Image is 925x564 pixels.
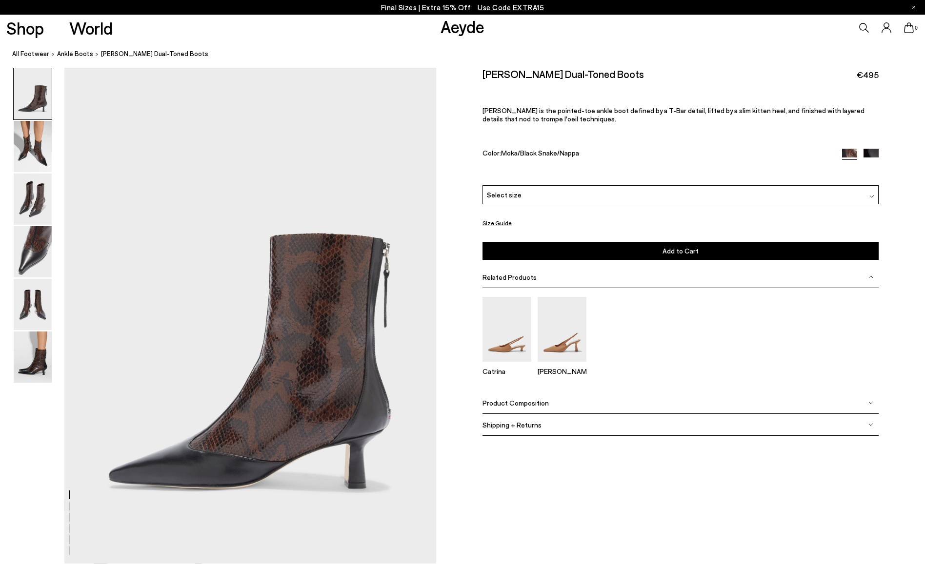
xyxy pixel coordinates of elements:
img: svg%3E [869,194,874,199]
span: Add to Cart [663,247,699,255]
span: Shipping + Returns [483,421,542,429]
span: Ankle Boots [57,50,93,58]
div: Color: [483,149,829,160]
span: Product Composition [483,399,549,407]
p: [PERSON_NAME] is the pointed-toe ankle boot defined by a T-Bar detail, lifted by a slim kitten he... [483,106,879,123]
img: svg%3E [868,400,873,405]
a: All Footwear [12,49,49,59]
img: svg%3E [868,422,873,427]
a: Catrina Slingback Pumps Catrina [483,355,531,375]
img: Fernanda Slingback Pumps [538,297,586,362]
span: Select size [487,190,522,200]
p: [PERSON_NAME] [538,367,586,375]
img: Sila Dual-Toned Boots - Image 6 [14,331,52,383]
img: svg%3E [868,274,873,279]
h2: [PERSON_NAME] Dual-Toned Boots [483,68,644,80]
a: Shop [6,19,44,37]
span: Moka/Black Snake/Nappa [501,149,579,157]
p: Final Sizes | Extra 15% Off [381,1,544,14]
button: Add to Cart [483,242,879,260]
a: Aeyde [441,16,484,37]
a: Fernanda Slingback Pumps [PERSON_NAME] [538,355,586,375]
button: Size Guide [483,217,512,229]
span: Related Products [483,273,537,281]
span: €495 [857,69,879,81]
a: World [69,19,113,37]
img: Sila Dual-Toned Boots - Image 3 [14,174,52,225]
span: [PERSON_NAME] Dual-Toned Boots [101,49,208,59]
img: Sila Dual-Toned Boots - Image 2 [14,121,52,172]
img: Sila Dual-Toned Boots - Image 4 [14,226,52,277]
img: Sila Dual-Toned Boots - Image 5 [14,279,52,330]
a: Ankle Boots [57,49,93,59]
img: Catrina Slingback Pumps [483,297,531,362]
nav: breadcrumb [12,41,925,68]
p: Catrina [483,367,531,375]
img: Sila Dual-Toned Boots - Image 1 [14,68,52,119]
a: 0 [904,22,914,33]
span: 0 [914,25,919,31]
span: Navigate to /collections/ss25-final-sizes [478,3,544,12]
